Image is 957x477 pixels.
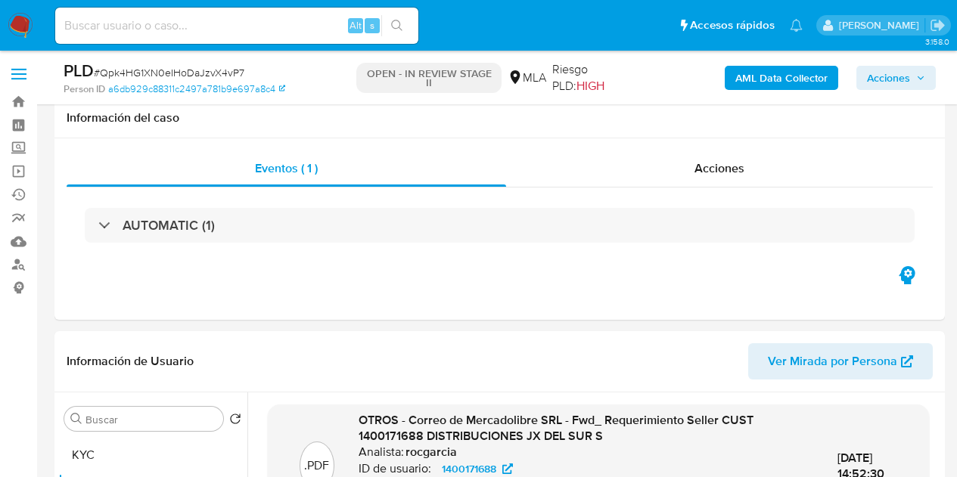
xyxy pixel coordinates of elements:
span: s [370,18,374,33]
button: Ver Mirada por Persona [748,343,933,379]
a: Notificaciones [790,19,803,32]
button: Volver al orden por defecto [229,413,241,429]
span: # Qpk4HG1XN0eIHoDaJzvX4vP7 [94,65,244,80]
div: AUTOMATIC (1) [85,208,915,243]
a: Salir [930,17,946,33]
p: ID de usuario: [359,461,431,476]
span: Alt [350,18,362,33]
span: OTROS - Correo de Mercadolibre SRL - Fwd_ Requerimiento Seller CUST 1400171688 DISTRIBUCIONES JX ... [359,411,753,445]
span: Eventos ( 1 ) [255,160,318,177]
p: Analista: [359,444,404,460]
span: Ver Mirada por Persona [768,343,897,379]
button: Buscar [70,413,82,425]
input: Buscar usuario o caso... [55,16,418,36]
b: Person ID [64,82,105,96]
p: nicolas.fernandezallen@mercadolibre.com [839,18,924,33]
h1: Información de Usuario [67,354,194,369]
button: search-icon [381,15,412,36]
button: KYC [58,437,247,473]
a: a6db929c88311c2497a781b9e697a8c4 [108,82,285,96]
div: MLA [508,70,546,86]
h3: AUTOMATIC (1) [123,217,215,234]
span: Riesgo PLD: [552,61,643,94]
button: AML Data Collector [725,66,838,90]
p: OPEN - IN REVIEW STAGE II [356,63,502,93]
h6: rocgarcia [405,444,457,460]
span: Accesos rápidos [690,17,775,33]
p: .PDF [304,457,329,474]
input: Buscar [85,413,217,426]
button: Acciones [856,66,936,90]
span: Acciones [694,160,744,177]
span: Acciones [867,66,910,90]
h1: Información del caso [67,110,933,125]
b: PLD [64,58,94,82]
b: AML Data Collector [735,66,828,90]
span: HIGH [576,77,604,94]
